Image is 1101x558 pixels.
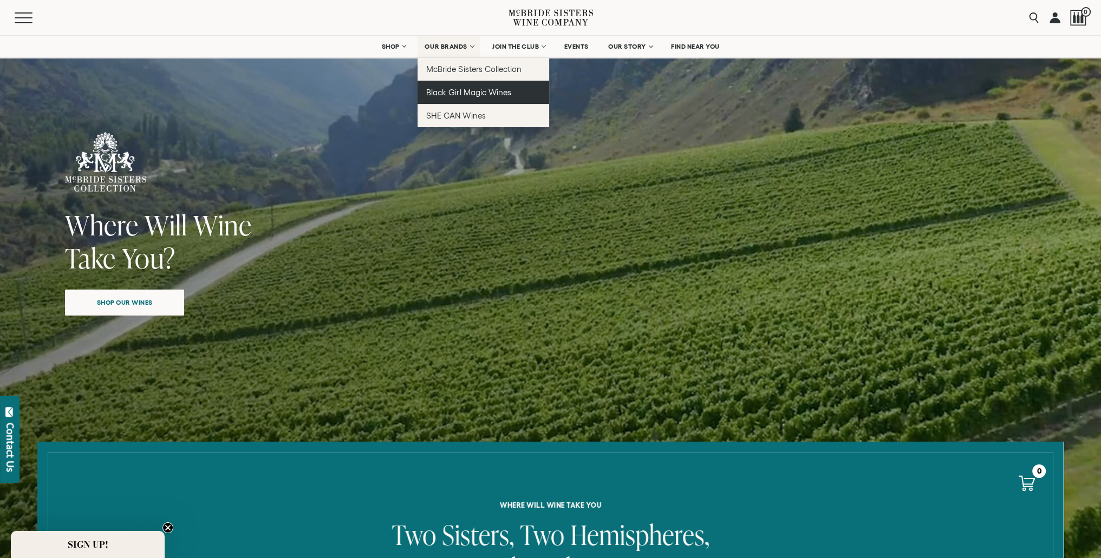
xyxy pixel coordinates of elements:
[671,43,720,50] span: FIND NEAR YOU
[1081,7,1091,17] span: 0
[608,43,646,50] span: OUR STORY
[557,36,596,57] a: EVENTS
[492,43,539,50] span: JOIN THE CLUB
[485,36,552,57] a: JOIN THE CLUB
[65,290,184,316] a: Shop our wines
[426,64,522,74] span: McBride Sisters Collection
[1032,464,1046,478] div: 0
[392,516,437,553] span: Two
[15,12,54,23] button: Mobile Menu Trigger
[78,292,172,313] span: Shop our wines
[65,206,139,244] span: Where
[664,36,727,57] a: FIND NEAR YOU
[442,516,514,553] span: Sisters,
[564,43,589,50] span: EVENTS
[601,36,659,57] a: OUR STORY
[520,516,565,553] span: Two
[381,43,400,50] span: SHOP
[11,531,165,558] div: SIGN UP!Close teaser
[374,36,412,57] a: SHOP
[570,516,709,553] span: Hemispheres,
[426,111,485,120] span: SHE CAN Wines
[418,36,480,57] a: OUR BRANDS
[418,104,549,127] a: SHE CAN Wines
[418,57,549,81] a: McBride Sisters Collection
[68,538,108,551] span: SIGN UP!
[426,88,511,97] span: Black Girl Magic Wines
[122,239,175,277] span: You?
[193,206,252,244] span: Wine
[145,206,187,244] span: Will
[65,239,116,277] span: Take
[154,501,947,509] h6: where will wine take you
[418,81,549,104] a: Black Girl Magic Wines
[162,522,173,533] button: Close teaser
[5,423,16,472] div: Contact Us
[425,43,467,50] span: OUR BRANDS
